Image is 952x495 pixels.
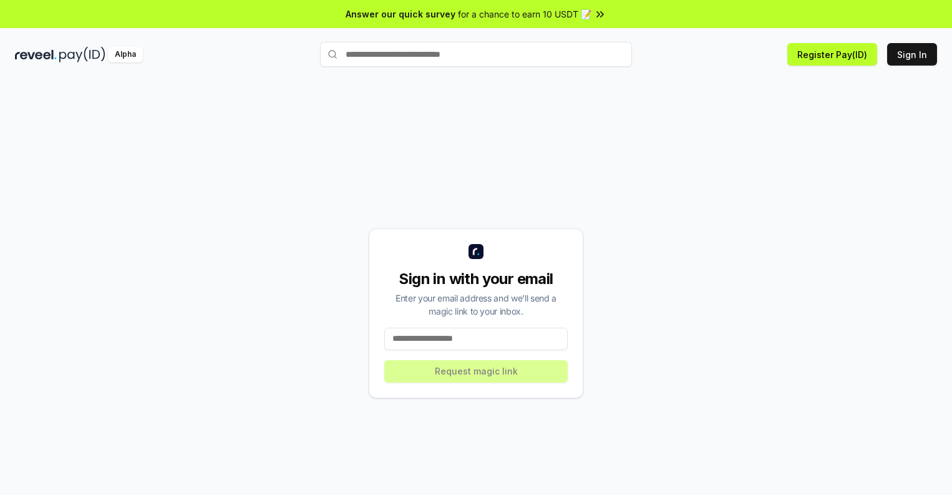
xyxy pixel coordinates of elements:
img: pay_id [59,47,105,62]
span: Answer our quick survey [346,7,455,21]
div: Alpha [108,47,143,62]
img: reveel_dark [15,47,57,62]
span: for a chance to earn 10 USDT 📝 [458,7,591,21]
div: Enter your email address and we’ll send a magic link to your inbox. [384,292,568,318]
button: Register Pay(ID) [787,43,877,66]
div: Sign in with your email [384,269,568,289]
img: logo_small [469,244,483,259]
button: Sign In [887,43,937,66]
